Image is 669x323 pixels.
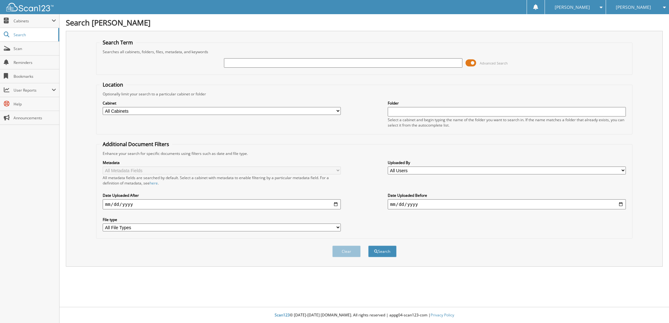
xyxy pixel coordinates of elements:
[100,151,629,156] div: Enhance your search for specific documents using filters such as date and file type.
[100,49,629,54] div: Searches all cabinets, folders, files, metadata, and keywords
[103,160,341,165] label: Metadata
[555,5,590,9] span: [PERSON_NAME]
[100,91,629,97] div: Optionally limit your search to a particular cabinet or folder
[14,46,56,51] span: Scan
[103,100,341,106] label: Cabinet
[431,312,454,318] a: Privacy Policy
[14,101,56,107] span: Help
[388,117,626,128] div: Select a cabinet and begin typing the name of the folder you want to search in. If the name match...
[14,74,56,79] span: Bookmarks
[332,246,361,257] button: Clear
[480,61,508,65] span: Advanced Search
[103,217,341,222] label: File type
[388,193,626,198] label: Date Uploaded Before
[100,81,126,88] legend: Location
[6,3,54,11] img: scan123-logo-white.svg
[388,199,626,209] input: end
[100,141,172,148] legend: Additional Document Filters
[14,115,56,121] span: Announcements
[150,180,158,186] a: here
[275,312,290,318] span: Scan123
[103,175,341,186] div: All metadata fields are searched by default. Select a cabinet with metadata to enable filtering b...
[14,88,52,93] span: User Reports
[14,18,52,24] span: Cabinets
[103,193,341,198] label: Date Uploaded After
[368,246,397,257] button: Search
[388,160,626,165] label: Uploaded By
[14,32,55,37] span: Search
[638,293,669,323] iframe: Chat Widget
[100,39,136,46] legend: Search Term
[60,308,669,323] div: © [DATE]-[DATE] [DOMAIN_NAME]. All rights reserved | appg04-scan123-com |
[14,60,56,65] span: Reminders
[66,17,663,28] h1: Search [PERSON_NAME]
[388,100,626,106] label: Folder
[103,199,341,209] input: start
[616,5,651,9] span: [PERSON_NAME]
